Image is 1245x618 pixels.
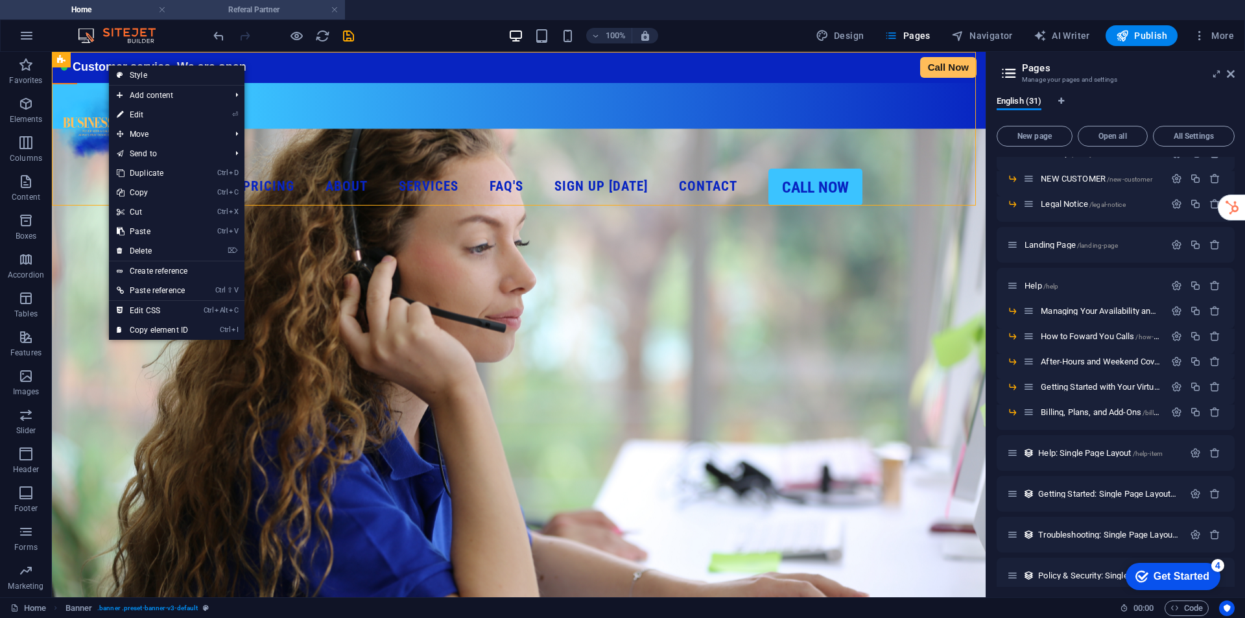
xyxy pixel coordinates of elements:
div: Remove [1209,381,1220,392]
div: Duplicate [1190,239,1201,250]
div: Settings [1171,239,1182,250]
a: CtrlDDuplicate [109,163,196,183]
button: Navigator [946,25,1018,46]
span: : [1143,603,1144,613]
i: I [231,326,238,334]
button: 100% [586,28,632,43]
div: Settings [1171,198,1182,209]
button: Click here to leave preview mode and continue editing [289,28,304,43]
span: Add content [109,86,225,105]
div: Settings [1171,173,1182,184]
p: Columns [10,153,42,163]
p: Marketing [8,581,43,591]
div: Billing, Plans, and Add-Ons/billing-plans-and-add-ons [1037,408,1165,416]
div: Help/help [1021,281,1165,290]
div: Remove [1209,407,1220,418]
h6: Session time [1120,600,1154,616]
i: ⌦ [228,246,238,255]
div: Settings [1171,305,1182,316]
span: Code [1170,600,1203,616]
div: Design (Ctrl+Alt+Y) [811,25,870,46]
div: This layout is used as a template for all items (e.g. a blog post) of this collection. The conten... [1023,488,1034,499]
button: Publish [1106,25,1178,46]
div: Settings [1190,488,1201,499]
span: Move [109,125,225,144]
span: 00 00 [1133,600,1154,616]
button: More [1188,25,1239,46]
span: /help [1043,283,1059,290]
div: Duplicate [1190,356,1201,367]
span: Help: Single Page Layout [1038,448,1163,458]
i: On resize automatically adjust zoom level to fit chosen device. [639,30,651,42]
a: CtrlXCut [109,202,196,222]
a: Ctrl⇧VPaste reference [109,281,196,300]
div: Duplicate [1190,407,1201,418]
a: CtrlICopy element ID [109,320,196,340]
a: ⏎Edit [109,105,196,125]
div: Duplicate [1190,280,1201,291]
span: All Settings [1159,132,1229,140]
i: Ctrl [217,188,228,196]
span: /landing-page [1077,242,1119,249]
div: Duplicate [1190,305,1201,316]
p: Slider [16,425,36,436]
nav: breadcrumb [65,600,209,616]
span: /legal-notice [1089,201,1126,208]
p: Header [13,464,39,475]
button: AI Writer [1028,25,1095,46]
i: V [234,286,238,294]
div: Remove [1209,280,1220,291]
span: More [1193,29,1234,42]
div: Help: Single Page Layout/help-item [1034,449,1183,457]
span: Click to open page [1041,174,1152,184]
span: New page [1002,132,1067,140]
span: /billing-plans-and-add-ons [1143,409,1221,416]
i: Ctrl [220,326,230,334]
div: Legal Notice/legal-notice [1037,200,1165,208]
span: Click to open page [1038,571,1237,580]
a: CtrlVPaste [109,222,196,241]
a: Send to [109,144,225,163]
button: Open all [1078,126,1148,147]
button: undo [211,28,226,43]
div: This layout is used as a template for all items (e.g. a blog post) of this collection. The conten... [1023,529,1034,540]
a: Style [109,65,244,85]
h4: Referal Partner [172,3,345,17]
div: Remove [1209,239,1220,250]
div: Settings [1171,280,1182,291]
p: Boxes [16,231,37,241]
span: Click to open page [1041,199,1125,209]
div: Managing Your Availability and Call Transfers [1037,307,1165,315]
button: reload [314,28,330,43]
div: Get Started 4 items remaining, 20% complete [10,6,105,34]
i: C [229,306,238,315]
p: Forms [14,542,38,553]
div: Language Tabs [997,96,1235,121]
button: save [340,28,356,43]
div: Remove [1209,529,1220,540]
span: Open all [1084,132,1142,140]
i: This element is a customizable preset [203,604,209,612]
span: Click to open page [1041,407,1220,417]
span: . banner .preset-banner-v3-default [97,600,198,616]
i: C [229,188,238,196]
span: Click to open page [1025,240,1118,250]
button: Usercentrics [1219,600,1235,616]
i: Ctrl [217,208,228,216]
div: NEW CUSTOMER/new-customer [1037,174,1165,183]
a: ⌦Delete [109,241,196,261]
button: Design [811,25,870,46]
span: Getting Started: Single Page Layout [1038,489,1232,499]
div: Settings [1171,381,1182,392]
i: Alt [215,306,228,315]
p: Tables [14,309,38,319]
span: Publish [1116,29,1167,42]
i: ⇧ [227,286,233,294]
i: D [229,169,238,177]
div: Duplicate [1190,173,1201,184]
h3: Manage your pages and settings [1022,74,1209,86]
span: Pages [884,29,930,42]
div: Remove [1209,198,1220,209]
button: Code [1165,600,1209,616]
img: Editor Logo [75,28,172,43]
